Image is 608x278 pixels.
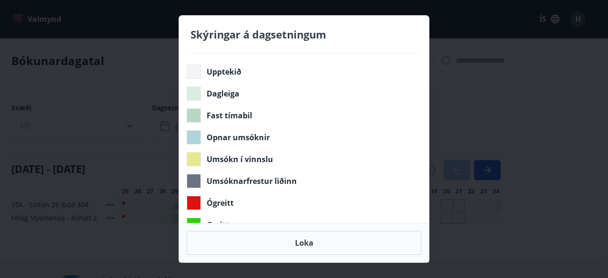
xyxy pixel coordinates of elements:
span: Dagleiga [207,88,239,99]
span: Fast tímabil [207,110,252,121]
span: Umsóknarfrestur liðinn [207,176,297,186]
span: Umsókn í vinnslu [207,154,273,164]
button: Loka [187,231,421,255]
h4: Skýringar á dagsetningum [190,27,418,41]
span: Greitt [207,220,229,230]
span: Ógreitt [207,198,234,208]
span: Upptekið [207,67,241,77]
span: Opnar umsóknir [207,132,270,143]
